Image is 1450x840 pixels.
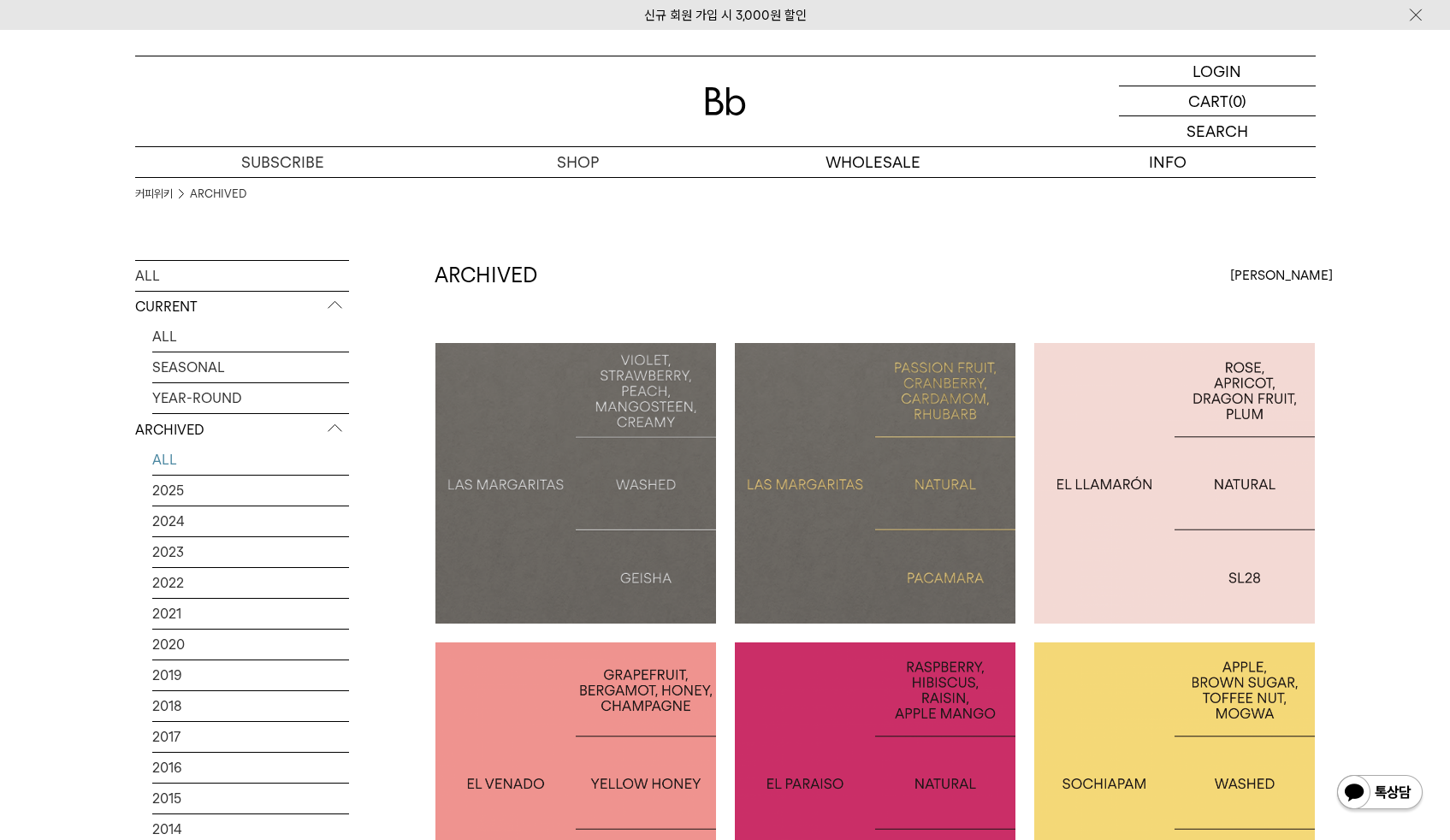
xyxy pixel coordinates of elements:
[152,691,349,721] a: 2018
[1034,343,1315,624] img: 코스타리카 엘 야마론COSTA RICA EL LLAMARÓN
[435,261,537,290] h2: ARCHIVED
[135,292,349,322] p: CURRENT
[152,630,349,660] a: 2020
[1188,86,1228,115] p: CART
[725,147,1021,177] p: WHOLESALE
[1119,56,1316,86] a: LOGIN
[152,784,349,813] a: 2015
[1230,265,1333,286] span: [PERSON_NAME]
[644,8,807,23] a: 신규 회원 가입 시 3,000원 할인
[135,261,349,291] a: ALL
[152,568,349,598] a: 2022
[1335,773,1424,814] img: 카카오톡 채널 1:1 채팅 버튼
[1119,86,1316,116] a: CART (0)
[152,322,349,352] a: ALL
[1228,86,1246,115] p: (0)
[152,352,349,382] a: SEASONAL
[1193,56,1241,86] p: LOGIN
[190,186,246,203] a: ARCHIVED
[152,476,349,506] a: 2025
[152,660,349,690] a: 2019
[152,722,349,752] a: 2017
[135,186,173,203] a: 커피위키
[152,383,349,413] a: YEAR-ROUND
[152,445,349,475] a: ALL
[435,343,716,624] a: 라스 마가리타스: 게이샤LAS MARGARITAS: GEISHA
[152,753,349,783] a: 2016
[135,415,349,446] p: ARCHIVED
[735,343,1015,624] img: 라스 마가리타스: 파카마라LAS MARGARITAS: PACAMARA
[430,147,725,177] a: SHOP
[1021,147,1316,177] p: INFO
[152,506,349,536] a: 2024
[435,343,716,624] img: 1000001186_add2_050.jpg
[705,87,746,115] img: 로고
[152,599,349,629] a: 2021
[152,537,349,567] a: 2023
[135,147,430,177] a: SUBSCRIBE
[1187,116,1248,146] p: SEARCH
